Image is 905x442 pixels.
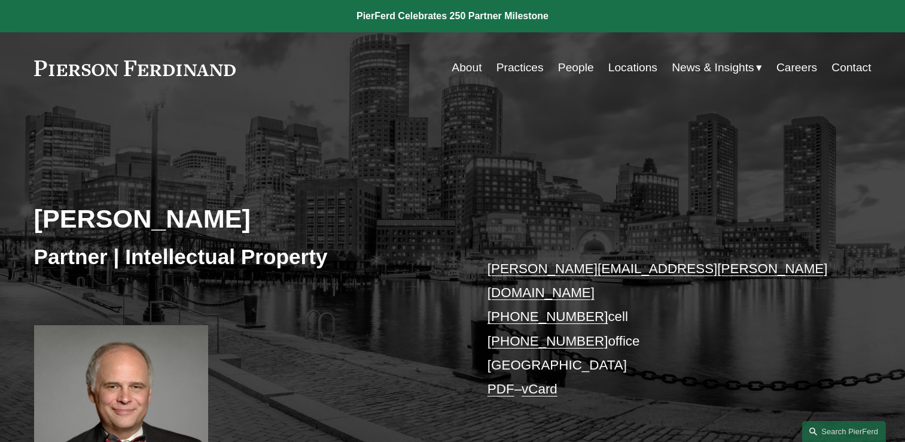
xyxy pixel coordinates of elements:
a: People [558,56,594,79]
a: [PHONE_NUMBER] [487,309,608,324]
a: vCard [522,382,557,396]
a: Locations [608,56,657,79]
a: Contact [831,56,871,79]
p: cell office [GEOGRAPHIC_DATA] – [487,257,836,402]
a: [PERSON_NAME][EMAIL_ADDRESS][PERSON_NAME][DOMAIN_NAME] [487,261,828,300]
a: [PHONE_NUMBER] [487,334,608,349]
a: Practices [496,56,544,79]
span: News & Insights [672,57,754,78]
a: Search this site [802,421,886,442]
a: folder dropdown [672,56,762,79]
a: About [452,56,482,79]
a: PDF [487,382,514,396]
a: Careers [776,56,817,79]
h2: [PERSON_NAME] [34,203,453,234]
h3: Partner | Intellectual Property [34,244,453,270]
